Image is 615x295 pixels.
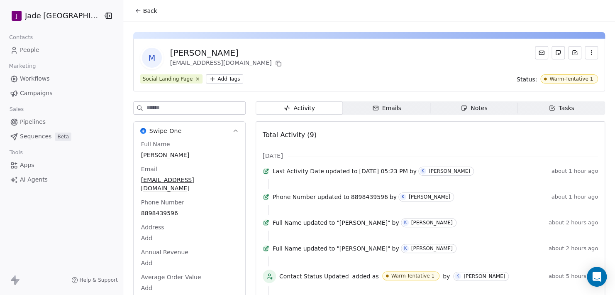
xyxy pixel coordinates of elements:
div: [PERSON_NAME] [409,194,450,200]
span: Back [143,7,157,15]
div: Warm-Tentative 1 [391,273,434,279]
div: [PERSON_NAME] [411,220,453,226]
span: Full Name [139,140,172,148]
button: Add Tags [206,74,243,84]
a: Campaigns [7,86,116,100]
div: Tasks [549,104,574,113]
a: Workflows [7,72,116,86]
span: Add [141,259,238,267]
div: Social Landing Page [143,75,193,83]
img: Swipe One [140,128,146,134]
a: Help & Support [71,277,118,283]
span: Swipe One [149,127,182,135]
span: Apps [20,161,34,170]
span: about 2 hours ago [549,245,598,252]
span: Contact Status Updated [279,272,349,280]
span: Tools [6,146,26,159]
a: AI Agents [7,173,116,187]
span: Average Order Value [139,273,203,281]
div: K [402,194,405,200]
span: by [443,272,450,280]
a: SequencesBeta [7,130,116,143]
span: about 2 hours ago [549,219,598,226]
span: Add [141,284,238,292]
span: by [410,167,417,175]
span: by [392,219,399,227]
div: Emails [372,104,401,113]
span: Sales [6,103,27,116]
span: by [390,193,397,201]
a: Apps [7,158,116,172]
span: updated to [303,244,335,253]
div: K [456,273,459,280]
span: M [142,48,162,68]
span: Phone Number [139,198,186,206]
span: [DATE] [263,152,283,160]
span: Beta [55,133,71,141]
div: K [421,168,424,175]
span: Add [141,234,238,242]
span: Contacts [5,31,37,44]
span: 8898439596 [351,193,388,201]
span: Jade [GEOGRAPHIC_DATA] [25,10,101,21]
span: Help & Support [80,277,118,283]
span: 8898439596 [141,209,238,217]
span: Full Name [273,219,302,227]
span: Last Activity Date [273,167,324,175]
span: Full Name [273,244,302,253]
span: updated to [326,167,358,175]
div: [PERSON_NAME] [429,168,470,174]
span: about 5 hours ago [549,273,598,280]
div: Warm-Tentative 1 [549,76,593,82]
span: Status: [517,75,537,84]
span: Annual Revenue [139,248,190,256]
span: about 1 hour ago [551,168,598,175]
span: by [392,244,399,253]
span: Email [139,165,159,173]
span: "[PERSON_NAME]" [337,244,390,253]
span: [DATE] 05:23 PM [359,167,408,175]
span: [PERSON_NAME] [141,151,238,159]
span: added as [352,272,378,280]
div: K [404,219,407,226]
span: updated to [317,193,349,201]
span: AI Agents [20,175,48,184]
span: [EMAIL_ADDRESS][DOMAIN_NAME] [141,176,238,192]
span: Workflows [20,74,50,83]
button: JJade [GEOGRAPHIC_DATA] [10,9,97,23]
span: Address [139,223,166,231]
div: [PERSON_NAME] [411,246,453,251]
div: K [404,245,407,252]
span: Phone Number [273,193,316,201]
button: Back [130,3,162,18]
div: Open Intercom Messenger [587,267,607,287]
div: [EMAIL_ADDRESS][DOMAIN_NAME] [170,59,283,69]
div: [PERSON_NAME] [170,47,283,59]
span: Sequences [20,132,51,141]
a: Pipelines [7,115,116,129]
a: People [7,43,116,57]
span: Marketing [5,60,39,72]
div: [PERSON_NAME] [464,273,505,279]
span: about 1 hour ago [551,194,598,200]
span: Pipelines [20,118,46,126]
span: Campaigns [20,89,52,98]
span: "[PERSON_NAME]" [337,219,390,227]
span: People [20,46,39,54]
span: J [16,12,17,20]
span: Total Activity (9) [263,131,317,139]
div: Notes [461,104,487,113]
span: updated to [303,219,335,227]
button: Swipe OneSwipe One [134,122,245,140]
